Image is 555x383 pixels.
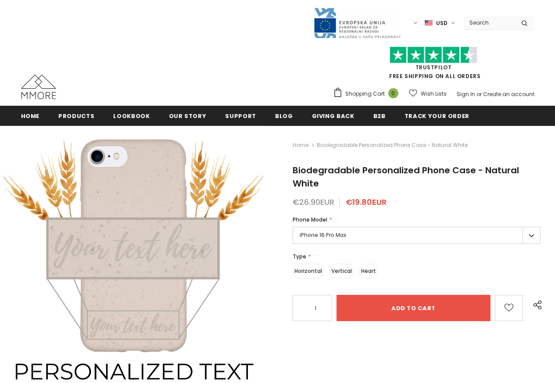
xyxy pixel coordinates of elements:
a: Blog [275,106,293,125]
a: Create an account [483,90,534,98]
a: Giving back [312,106,354,125]
span: Track your order [405,112,469,120]
span: Products [58,112,94,120]
span: 0 [388,88,398,98]
a: Home [293,140,308,150]
a: Products [58,106,94,125]
img: Javni Razpis [313,7,401,39]
a: Javni Razpis [313,19,401,26]
input: Search Site [464,16,515,29]
a: Shopping Cart 0 [333,87,403,100]
label: Vertical [329,264,354,279]
span: Phone Model [293,216,327,223]
a: B2B [373,106,386,125]
span: support [225,112,256,120]
span: Giving back [312,112,354,120]
span: USD [436,19,448,28]
a: Trustpilot [415,64,452,71]
img: Trust Pilot Stars [390,47,477,64]
span: Lookbook [113,112,150,120]
img: MMORE Cases [21,75,56,99]
span: €26.90EUR [293,197,334,208]
a: Home [21,106,40,125]
span: FREE SHIPPING ON ALL ORDERS [333,50,534,80]
span: Wish Lists [421,89,447,98]
span: B2B [373,112,386,120]
a: Our Story [169,106,207,125]
img: USD [425,19,433,27]
a: Wish Lists [409,86,447,101]
span: Type [293,253,306,260]
a: Sign In [457,90,475,98]
span: €19.80EUR [346,197,387,208]
span: Blog [275,112,293,120]
span: Our Story [169,112,207,120]
label: Heart [359,264,378,279]
span: Shopping Cart [345,89,385,98]
span: Biodegradable Personalized Phone Case - Natural White [293,164,519,190]
label: Horizontal [293,264,324,279]
span: Home [21,112,40,120]
input: Add to cart [337,295,491,321]
span: Biodegradable Personalized Phone Case - Natural White [317,140,468,150]
span: or [476,90,482,98]
a: Track your order [405,106,469,125]
label: iPhone 16 Pro Max [293,227,541,244]
a: Lookbook [113,106,150,125]
a: support [225,106,256,125]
